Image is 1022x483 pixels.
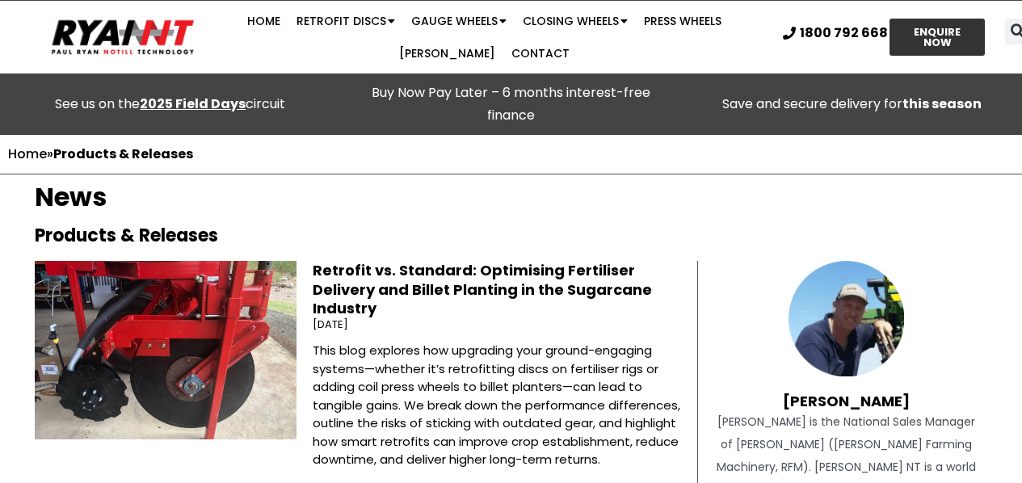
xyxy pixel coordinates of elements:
h1: News [35,183,988,211]
a: Home [239,5,288,37]
nav: Menu [198,5,771,69]
h2: Products & Releases [35,227,988,245]
a: 2025 Field Days [140,94,246,113]
h4: [PERSON_NAME] [714,376,980,410]
p: Buy Now Pay Later – 6 months interest-free finance [349,82,674,127]
a: Gauge Wheels [403,5,515,37]
a: Retrofit Discs [288,5,403,37]
img: Sugarcane Billet Planter ryan nt retrofit discs [32,251,297,449]
a: Home [8,145,47,163]
a: 1800 792 668 [783,27,888,40]
strong: Products & Releases [53,145,193,163]
span: ENQUIRE NOW [904,27,970,48]
a: [PERSON_NAME] [391,37,503,69]
p: This blog explores how upgrading your ground-engaging systems—whether it’s retrofitting discs on ... [313,342,689,469]
p: Save and secure delivery for [689,93,1014,115]
a: Contact [503,37,578,69]
strong: this season [902,94,982,113]
span: [DATE] [313,317,348,332]
a: Retrofit vs. Standard: Optimising Fertiliser Delivery and Billet Planting in the Sugarcane Industry [313,260,652,318]
a: Press Wheels [636,5,730,37]
a: Closing Wheels [515,5,636,37]
a: ENQUIRE NOW [890,19,985,56]
span: 1800 792 668 [800,27,888,40]
div: See us on the circuit [8,93,333,115]
span: » [8,145,193,163]
img: Ryan NT logo [48,14,198,60]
